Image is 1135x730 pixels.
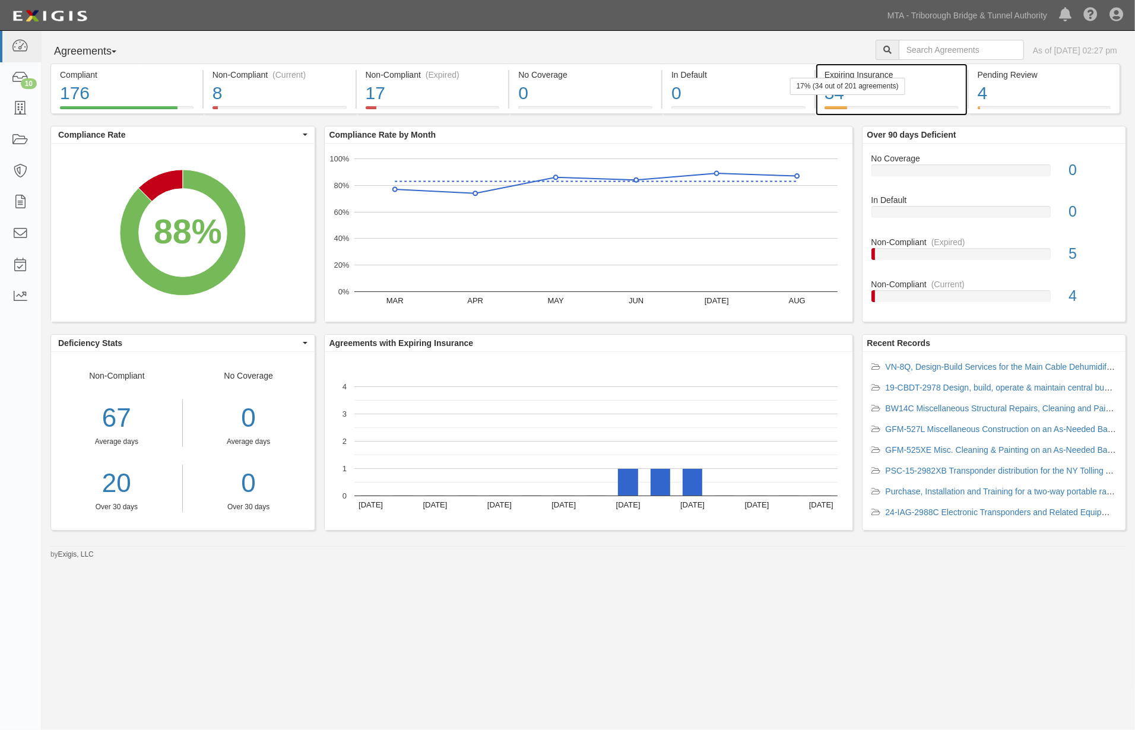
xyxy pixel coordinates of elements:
[21,78,37,89] div: 10
[325,352,852,530] svg: A chart.
[744,500,769,509] text: [DATE]
[50,550,94,560] small: by
[338,287,349,296] text: 0%
[788,296,805,305] text: AUG
[882,4,1053,27] a: MTA - Triborough Bridge & Tunnel Authority
[662,106,814,116] a: In Default0
[334,181,349,190] text: 80%
[58,337,300,349] span: Deficiency Stats
[871,278,1117,312] a: Non-Compliant(Current)4
[366,81,500,106] div: 17
[334,234,349,243] text: 40%
[518,69,652,81] div: No Coverage
[342,410,346,418] text: 3
[192,437,306,447] div: Average days
[60,69,194,81] div: Compliant
[825,69,959,81] div: Expiring Insurance
[899,40,1024,60] input: Search Agreements
[51,335,315,351] button: Deficiency Stats
[1083,8,1098,23] i: Help Center - Complianz
[50,106,202,116] a: Compliant176
[51,502,182,512] div: Over 30 days
[366,69,500,81] div: Non-Compliant (Expired)
[359,500,383,509] text: [DATE]
[342,464,346,473] text: 1
[204,106,356,116] a: Non-Compliant(Current)8
[680,500,705,509] text: [DATE]
[1033,45,1117,56] div: As of [DATE] 02:27 pm
[509,106,661,116] a: No Coverage0
[1060,285,1126,307] div: 4
[60,81,194,106] div: 176
[213,81,347,106] div: 8
[9,5,91,27] img: logo-5460c22ac91f19d4615b14bd174203de0afe785f0fc80cf4dbbc73dc1793850b.png
[154,208,222,256] div: 88%
[357,106,509,116] a: Non-Compliant(Expired)17
[616,500,640,509] text: [DATE]
[334,207,349,216] text: 60%
[969,106,1121,116] a: Pending Review4
[192,465,306,502] a: 0
[51,465,182,502] a: 20
[863,278,1126,290] div: Non-Compliant
[809,500,833,509] text: [DATE]
[1060,160,1126,181] div: 0
[1060,201,1126,223] div: 0
[629,296,643,305] text: JUN
[51,370,183,512] div: Non-Compliant
[329,154,350,163] text: 100%
[816,106,968,116] a: Expiring Insurance3417% (34 out of 201 agreements)
[213,69,347,81] div: Non-Compliant (Current)
[518,81,652,106] div: 0
[978,69,1111,81] div: Pending Review
[51,399,182,437] div: 67
[51,437,182,447] div: Average days
[342,491,346,500] text: 0
[871,236,1117,278] a: Non-Compliant(Expired)5
[863,194,1126,206] div: In Default
[50,40,140,64] button: Agreements
[58,129,300,141] span: Compliance Rate
[325,144,852,322] svg: A chart.
[329,130,436,139] b: Compliance Rate by Month
[871,153,1117,195] a: No Coverage0
[426,69,459,81] div: (Expired)
[58,550,94,558] a: Exigis, LLC
[931,278,965,290] div: (Current)
[487,500,511,509] text: [DATE]
[342,382,346,391] text: 4
[342,437,346,446] text: 2
[671,81,806,106] div: 0
[978,81,1111,106] div: 4
[790,78,905,95] div: 17% (34 out of 201 agreements)
[863,236,1126,248] div: Non-Compliant
[183,370,315,512] div: No Coverage
[704,296,728,305] text: [DATE]
[51,144,314,322] svg: A chart.
[867,338,931,348] b: Recent Records
[551,500,576,509] text: [DATE]
[886,445,1118,455] a: GFM-525XE Misc. Cleaning & Painting on an As-Needed Basis
[671,69,806,81] div: In Default
[386,296,403,305] text: MAR
[867,130,956,139] b: Over 90 days Deficient
[51,126,315,143] button: Compliance Rate
[272,69,306,81] div: (Current)
[863,153,1126,164] div: No Coverage
[423,500,447,509] text: [DATE]
[871,194,1117,236] a: In Default0
[931,236,965,248] div: (Expired)
[334,261,349,269] text: 20%
[192,399,306,437] div: 0
[192,502,306,512] div: Over 30 days
[1060,243,1126,265] div: 5
[547,296,564,305] text: MAY
[329,338,474,348] b: Agreements with Expiring Insurance
[467,296,483,305] text: APR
